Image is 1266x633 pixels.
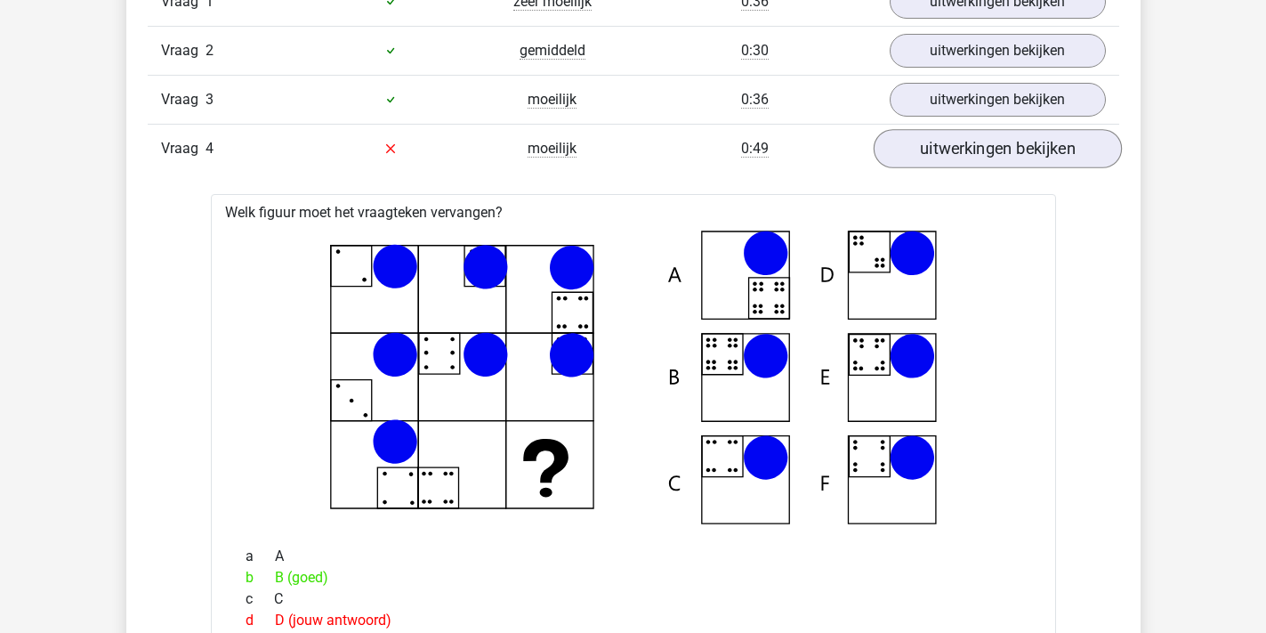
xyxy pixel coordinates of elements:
span: Vraag [161,40,206,61]
span: Vraag [161,89,206,110]
span: gemiddeld [520,42,585,60]
span: 0:36 [741,91,769,109]
span: b [246,567,275,588]
a: uitwerkingen bekijken [873,129,1121,168]
div: C [232,588,1035,610]
span: Vraag [161,138,206,159]
a: uitwerkingen bekijken [890,83,1106,117]
span: d [246,610,275,631]
div: B (goed) [232,567,1035,588]
span: 4 [206,140,214,157]
a: uitwerkingen bekijken [890,34,1106,68]
div: D (jouw antwoord) [232,610,1035,631]
div: A [232,546,1035,567]
span: 0:49 [741,140,769,158]
span: 3 [206,91,214,108]
span: 2 [206,42,214,59]
span: c [246,588,274,610]
span: moeilijk [528,91,577,109]
span: 0:30 [741,42,769,60]
span: moeilijk [528,140,577,158]
span: a [246,546,275,567]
